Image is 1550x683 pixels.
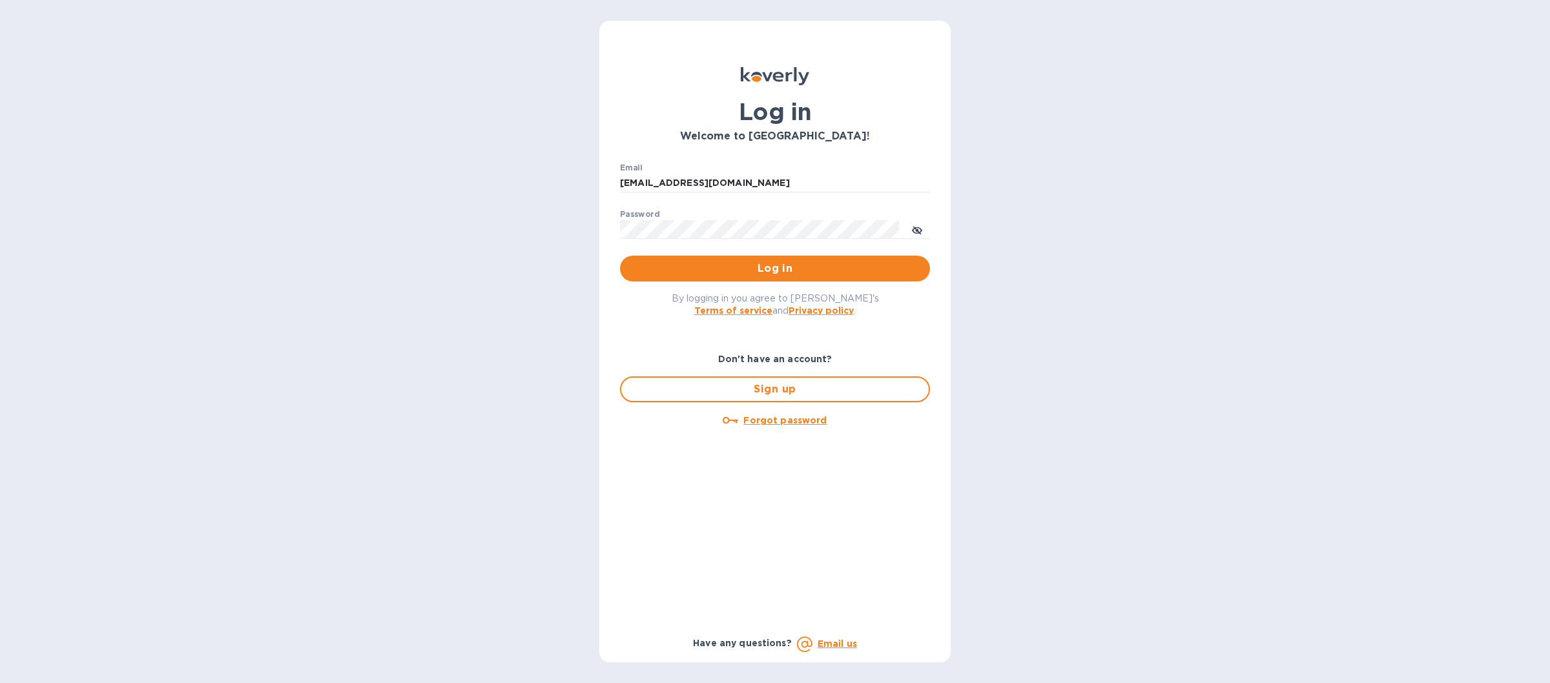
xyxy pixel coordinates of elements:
b: Don't have an account? [718,354,832,364]
h1: Log in [620,98,930,125]
label: Email [620,164,643,172]
b: Have any questions? [693,638,792,648]
img: Koverly [741,67,809,85]
h3: Welcome to [GEOGRAPHIC_DATA]! [620,130,930,143]
a: Email us [818,638,857,649]
button: toggle password visibility [904,216,930,242]
button: Log in [620,256,930,281]
input: Enter email address [620,174,930,193]
a: Privacy policy [789,305,854,316]
span: By logging in you agree to [PERSON_NAME]'s and . [672,293,879,316]
span: Log in [630,261,920,276]
label: Password [620,210,659,218]
a: Terms of service [694,305,772,316]
u: Forgot password [743,415,827,425]
span: Sign up [632,382,918,397]
button: Sign up [620,376,930,402]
